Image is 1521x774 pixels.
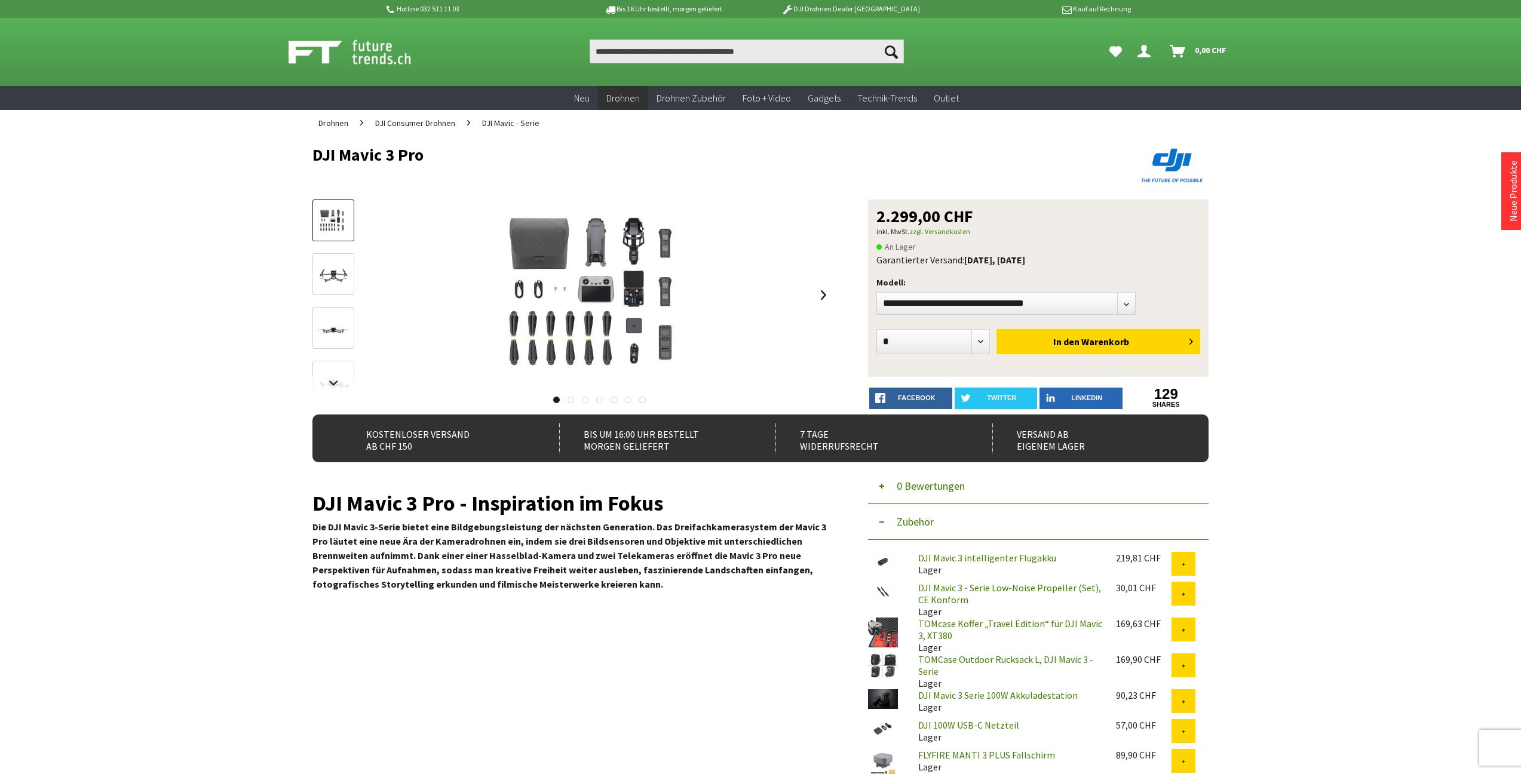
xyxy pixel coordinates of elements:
[758,2,944,16] p: DJI Drohnen Dealer [GEOGRAPHIC_DATA]
[384,2,571,16] p: Hotline 032 511 11 03
[964,254,1025,266] b: [DATE], [DATE]
[375,118,455,128] span: DJI Consumer Drohnen
[775,423,966,453] div: 7 Tage Widerrufsrecht
[944,2,1130,16] p: Kauf auf Rechnung
[606,92,640,104] span: Drohnen
[868,618,898,647] img: TOMcase Koffer „Travel Edition“ für DJI Mavic 3, XT380
[918,618,1102,641] a: TOMcase Koffer „Travel Edition“ für DJI Mavic 3, XT380
[316,207,351,235] img: Vorschau: DJI Mavic 3 Pro
[918,749,1055,761] a: FLYFIRE MANTI 3 PLUS Fallschirm
[918,719,1019,731] a: DJI 100W USB-C Netzteil
[312,110,354,136] a: Drohnen
[868,653,898,678] img: TOMCase Outdoor Rucksack L, DJI Mavic 3 -Serie
[342,423,533,453] div: Kostenloser Versand ab CHF 150
[808,92,841,104] span: Gadgets
[876,239,916,254] span: An Lager
[876,254,1200,266] div: Garantierter Versand:
[918,653,1093,677] a: TOMCase Outdoor Rucksack L, DJI Mavic 3 -Serie
[909,227,970,236] a: zzgl. Versandkosten
[1103,39,1128,63] a: Meine Favoriten
[598,86,648,110] a: Drohnen
[879,39,904,63] button: Suchen
[1053,336,1080,348] span: In den
[566,86,598,110] a: Neu
[734,86,799,110] a: Foto + Video
[909,749,1106,773] div: Lager
[571,2,757,16] p: Bis 16 Uhr bestellt, morgen geliefert.
[849,86,925,110] a: Technik-Trends
[918,552,1056,564] a: DJI Mavic 3 intelligenter Flugakku
[289,37,437,67] img: Shop Futuretrends - zur Startseite wechseln
[918,582,1101,606] a: DJI Mavic 3 - Serie Low-Noise Propeller (Set), CE Konform
[559,423,750,453] div: Bis um 16:00 Uhr bestellt Morgen geliefert
[476,110,545,136] a: DJI Mavic - Serie
[799,86,849,110] a: Gadgets
[1116,689,1172,701] div: 90,23 CHF
[918,689,1078,701] a: DJI Mavic 3 Serie 100W Akkuladestation
[869,388,952,409] a: facebook
[955,388,1038,409] a: twitter
[1133,39,1160,63] a: Dein Konto
[1039,388,1123,409] a: LinkedIn
[898,394,935,401] span: facebook
[868,468,1209,504] button: 0 Bewertungen
[648,86,734,110] a: Drohnen Zubehör
[876,225,1200,239] p: inkl. MwSt.
[1116,749,1172,761] div: 89,90 CHF
[480,199,719,391] img: DJI Mavic 3 Pro
[312,146,1029,164] h1: DJI Mavic 3 Pro
[1137,146,1209,185] img: DJI
[1116,618,1172,629] div: 169,63 CHF
[868,689,898,709] img: DJI Mavic 3 Serie 100W Akkuladestation
[1116,719,1172,731] div: 57,00 CHF
[925,86,967,110] a: Outlet
[868,552,898,572] img: DJI Mavic 3 intelligenter Flugakku
[992,423,1183,453] div: Versand ab eigenem Lager
[590,39,904,63] input: Produkt, Marke, Kategorie, EAN, Artikelnummer…
[909,552,1106,576] div: Lager
[868,504,1209,540] button: Zubehör
[1071,394,1102,401] span: LinkedIn
[987,394,1016,401] span: twitter
[369,110,461,136] a: DJI Consumer Drohnen
[857,92,917,104] span: Technik-Trends
[1125,388,1208,401] a: 129
[1195,41,1226,60] span: 0,00 CHF
[868,582,898,601] img: DJI Mavic 3 - Serie Low-Noise Propeller (Set), CE Konform
[482,118,539,128] span: DJI Mavic - Serie
[934,92,959,104] span: Outlet
[909,719,1106,743] div: Lager
[876,208,973,225] span: 2.299,00 CHF
[743,92,791,104] span: Foto + Video
[1116,653,1172,665] div: 169,90 CHF
[876,275,1200,290] p: Modell:
[909,653,1106,689] div: Lager
[1165,39,1232,63] a: Warenkorb
[996,329,1200,354] button: In den Warenkorb
[868,719,898,739] img: DJI 100W USB-C Netzteil
[312,490,663,517] span: DJI Mavic 3 Pro - Inspiration im Fokus
[1116,552,1172,564] div: 219,81 CHF
[909,618,1106,653] div: Lager
[312,521,826,590] strong: Die DJI Mavic 3-Serie bietet eine Bildgebungsleistung der nächsten Generation. Das Dreifachkamera...
[1081,336,1129,348] span: Warenkorb
[318,118,348,128] span: Drohnen
[1125,401,1208,408] a: shares
[574,92,590,104] span: Neu
[909,689,1106,713] div: Lager
[1507,161,1519,222] a: Neue Produkte
[657,92,726,104] span: Drohnen Zubehör
[1116,582,1172,594] div: 30,01 CHF
[909,582,1106,618] div: Lager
